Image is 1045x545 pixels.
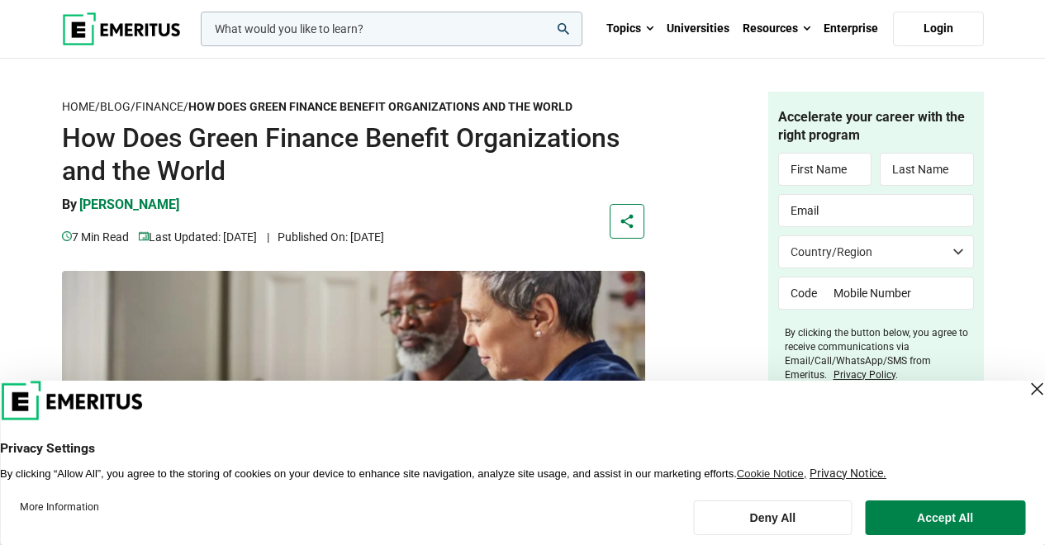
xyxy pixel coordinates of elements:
[62,231,72,241] img: video-views
[62,228,129,246] p: 7 min read
[62,197,77,212] span: By
[778,108,974,145] h4: Accelerate your career with the right program
[880,153,974,186] input: Last Name
[135,100,183,114] a: Finance
[267,230,269,244] span: |
[778,277,822,310] input: Code
[822,277,974,310] input: Mobile Number
[79,196,179,227] a: [PERSON_NAME]
[785,326,974,381] label: By clicking the button below, you agree to receive communications via Email/Call/WhatsApp/SMS fro...
[778,194,974,227] input: Email
[62,100,95,114] a: Home
[267,228,384,246] p: Published On: [DATE]
[62,121,645,187] h1: How Does Green Finance Benefit Organizations and the World
[100,100,131,114] a: Blog
[139,228,257,246] p: Last Updated: [DATE]
[79,196,179,214] p: [PERSON_NAME]
[139,231,149,241] img: video-views
[62,100,572,113] span: / / /
[778,153,872,186] input: First Name
[201,12,582,46] input: woocommerce-product-search-field-0
[834,369,895,381] a: Privacy Policy
[778,235,974,268] select: Country
[893,12,984,46] a: Login
[188,100,572,113] strong: How Does Green Finance Benefit Organizations and the World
